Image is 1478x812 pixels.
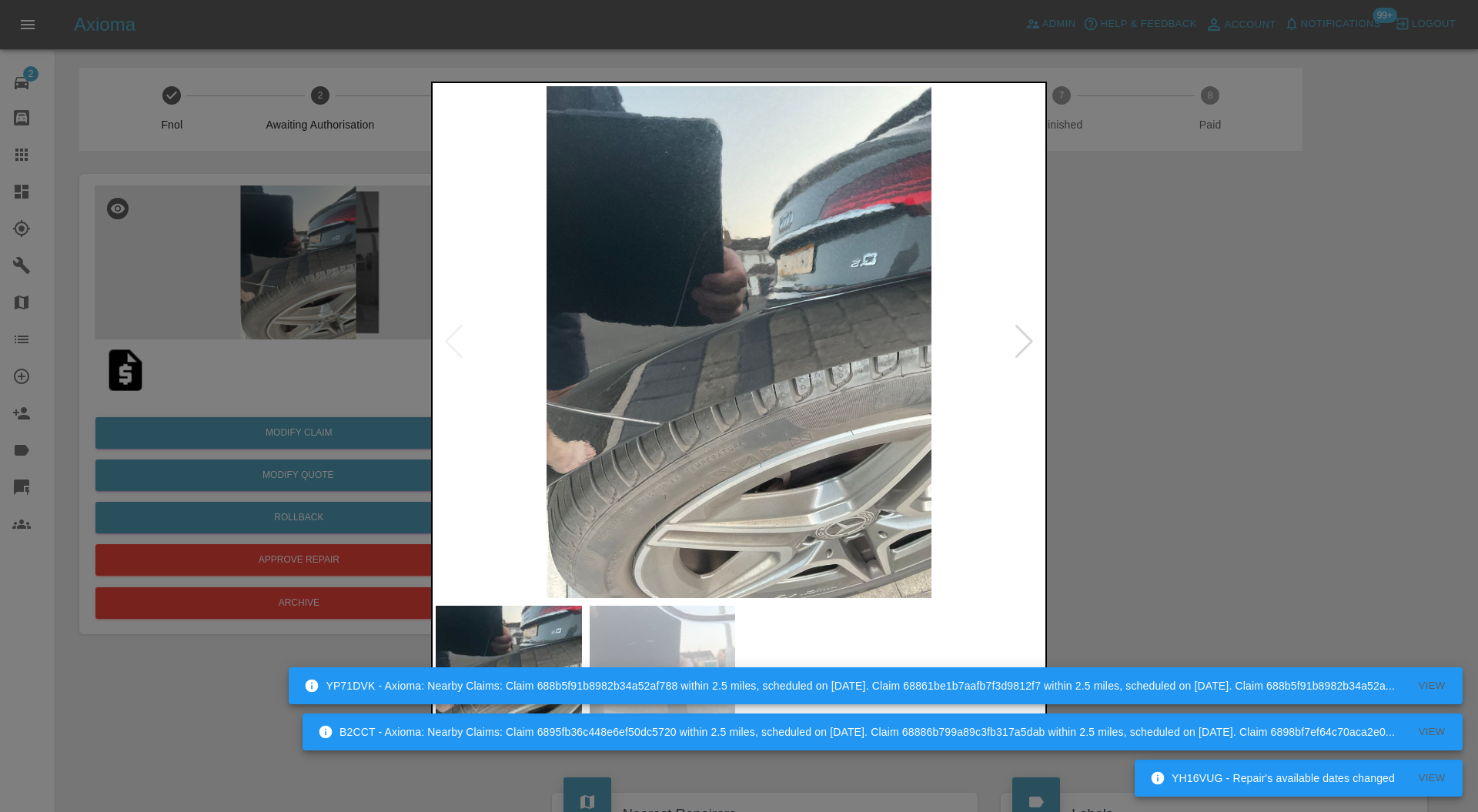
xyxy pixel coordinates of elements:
[1407,767,1456,790] button: View
[1407,720,1456,744] button: View
[318,718,1395,746] div: B2CCT - Axioma: Nearby Claims: Claim 6895fb36c448e6ef50dc5720 within 2.5 miles, scheduled on [DAT...
[590,606,736,718] img: 63c3c23b-3369-4596-bc44-9c942f8aebd8
[436,606,582,718] img: 8b4a0405-209b-4599-a5fa-67de53780f64
[436,86,1042,599] img: 8b4a0405-209b-4599-a5fa-67de53780f64
[304,672,1395,700] div: YP71DVK - Axioma: Nearby Claims: Claim 688b5f91b8982b34a52af788 within 2.5 miles, scheduled on [D...
[1150,764,1395,792] div: YH16VUG - Repair's available dates changed
[1407,674,1456,698] button: View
